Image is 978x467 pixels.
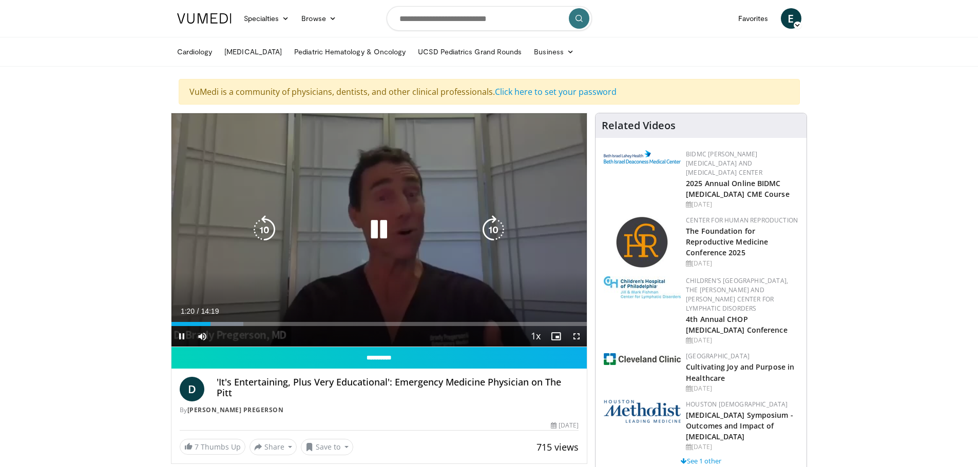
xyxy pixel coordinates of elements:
[187,405,284,414] a: [PERSON_NAME] Pregerson
[180,377,204,401] a: D
[192,326,213,347] button: Mute
[604,276,681,299] img: ffa5faa8-5a43-44fb-9bed-3795f4b5ac57.jpg.150x105_q85_autocrop_double_scale_upscale_version-0.2.jpg
[686,226,768,257] a: The Foundation for Reproductive Medicine Conference 2025
[201,307,219,315] span: 14:19
[781,8,801,29] a: E
[288,42,412,62] a: Pediatric Hematology & Oncology
[566,326,587,347] button: Fullscreen
[250,439,297,455] button: Share
[180,405,579,415] div: By
[217,377,579,399] h4: 'It's Entertaining, Plus Very Educational': Emergency Medicine Physician on The Pitt
[604,353,681,365] img: 1ef99228-8384-4f7a-af87-49a18d542794.png.150x105_q85_autocrop_double_scale_upscale_version-0.2.jpg
[218,42,288,62] a: [MEDICAL_DATA]
[180,439,245,455] a: 7 Thumbs Up
[604,150,681,164] img: c96b19ec-a48b-46a9-9095-935f19585444.png.150x105_q85_autocrop_double_scale_upscale_version-0.2.png
[536,441,579,453] span: 715 views
[604,400,681,423] img: 5e4488cc-e109-4a4e-9fd9-73bb9237ee91.png.150x105_q85_autocrop_double_scale_upscale_version-0.2.png
[301,439,353,455] button: Save to
[528,42,580,62] a: Business
[686,352,750,360] a: [GEOGRAPHIC_DATA]
[686,200,798,209] div: [DATE]
[387,6,592,31] input: Search topics, interventions
[171,42,219,62] a: Cardiology
[686,276,788,313] a: Children’s [GEOGRAPHIC_DATA], The [PERSON_NAME] and [PERSON_NAME] Center for Lymphatic Disorders
[686,400,788,409] a: Houston [DEMOGRAPHIC_DATA]
[686,178,790,199] a: 2025 Annual Online BIDMC [MEDICAL_DATA] CME Course
[551,421,579,430] div: [DATE]
[686,442,798,452] div: [DATE]
[686,410,793,441] a: [MEDICAL_DATA] Symposium - Outcomes and Impact of [MEDICAL_DATA]
[525,326,546,347] button: Playback Rate
[181,307,195,315] span: 1:20
[602,119,676,132] h4: Related Videos
[686,336,798,345] div: [DATE]
[171,322,587,326] div: Progress Bar
[171,326,192,347] button: Pause
[616,216,669,270] img: c058e059-5986-4522-8e32-16b7599f4943.png.150x105_q85_autocrop_double_scale_upscale_version-0.2.png
[681,456,721,465] a: See 1 other
[546,326,566,347] button: Enable picture-in-picture mode
[686,150,762,177] a: BIDMC [PERSON_NAME][MEDICAL_DATA] and [MEDICAL_DATA] Center
[686,362,794,382] a: Cultivating Joy and Purpose in Healthcare
[197,307,199,315] span: /
[686,384,798,393] div: [DATE]
[495,86,617,97] a: Click here to set your password
[177,13,232,24] img: VuMedi Logo
[686,259,798,268] div: [DATE]
[195,442,199,452] span: 7
[179,79,800,105] div: VuMedi is a community of physicians, dentists, and other clinical professionals.
[686,314,788,335] a: 4th Annual CHOP [MEDICAL_DATA] Conference
[732,8,775,29] a: Favorites
[295,8,342,29] a: Browse
[238,8,296,29] a: Specialties
[171,113,587,347] video-js: Video Player
[686,216,798,225] a: Center for Human Reproduction
[412,42,528,62] a: UCSD Pediatrics Grand Rounds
